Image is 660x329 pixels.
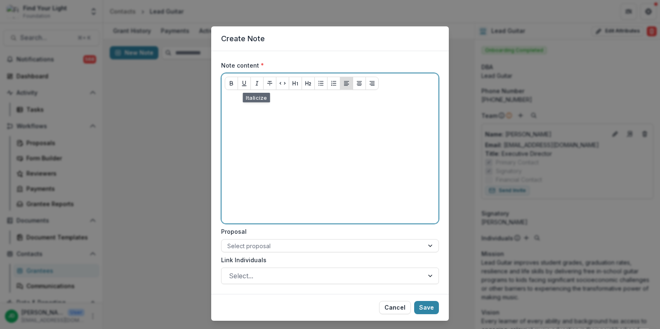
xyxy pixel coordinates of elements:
[221,256,434,264] label: Link Individuals
[327,77,340,90] button: Ordered List
[276,77,289,90] button: Code
[263,77,276,90] button: Strike
[365,77,379,90] button: Align Right
[353,77,366,90] button: Align Center
[211,26,449,51] header: Create Note
[414,301,439,314] button: Save
[340,77,353,90] button: Align Left
[221,227,434,236] label: Proposal
[379,301,411,314] button: Cancel
[238,77,251,90] button: Underline
[289,77,302,90] button: Heading 1
[250,77,264,90] button: Italicize
[314,77,328,90] button: Bullet List
[302,77,315,90] button: Heading 2
[221,61,434,70] label: Note content
[225,77,238,90] button: Bold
